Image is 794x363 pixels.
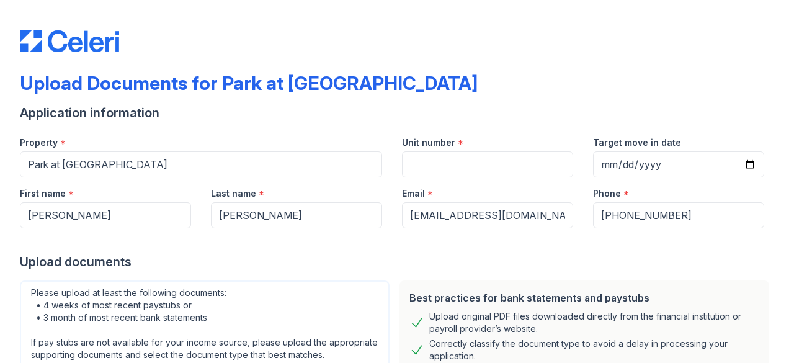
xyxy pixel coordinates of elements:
[409,290,759,305] div: Best practices for bank statements and paystubs
[20,187,66,200] label: First name
[593,187,621,200] label: Phone
[20,104,774,122] div: Application information
[211,187,256,200] label: Last name
[20,72,478,94] div: Upload Documents for Park at [GEOGRAPHIC_DATA]
[429,310,759,335] div: Upload original PDF files downloaded directly from the financial institution or payroll provider’...
[402,137,455,149] label: Unit number
[402,187,425,200] label: Email
[20,137,58,149] label: Property
[593,137,681,149] label: Target move in date
[20,30,119,52] img: CE_Logo_Blue-a8612792a0a2168367f1c8372b55b34899dd931a85d93a1a3d3e32e68fde9ad4.png
[429,338,759,362] div: Correctly classify the document type to avoid a delay in processing your application.
[20,253,774,271] div: Upload documents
